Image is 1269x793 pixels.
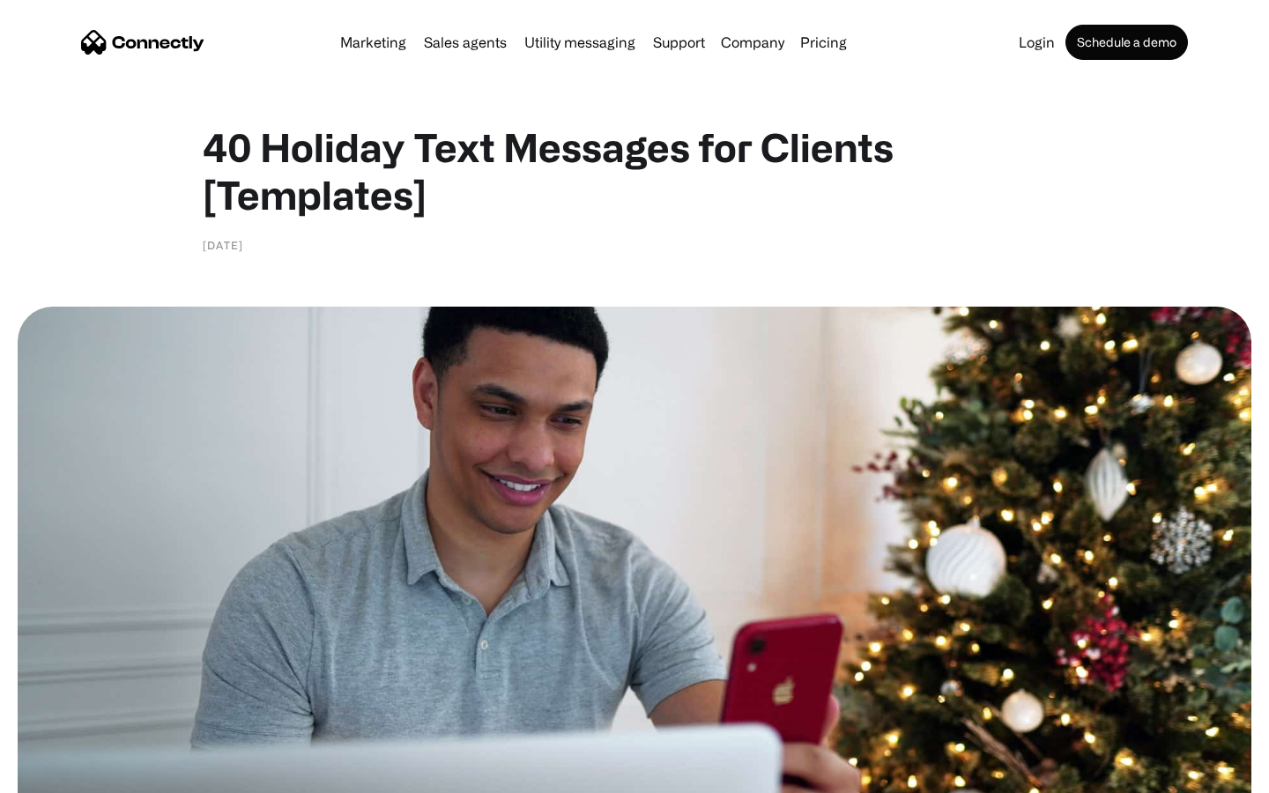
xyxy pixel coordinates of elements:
a: Marketing [333,35,413,49]
a: Support [646,35,712,49]
aside: Language selected: English [18,762,106,787]
ul: Language list [35,762,106,787]
a: Sales agents [417,35,514,49]
h1: 40 Holiday Text Messages for Clients [Templates] [203,123,1066,219]
a: Schedule a demo [1065,25,1188,60]
a: Pricing [793,35,854,49]
a: Login [1012,35,1062,49]
div: Company [721,30,784,55]
a: Utility messaging [517,35,642,49]
div: [DATE] [203,236,243,254]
